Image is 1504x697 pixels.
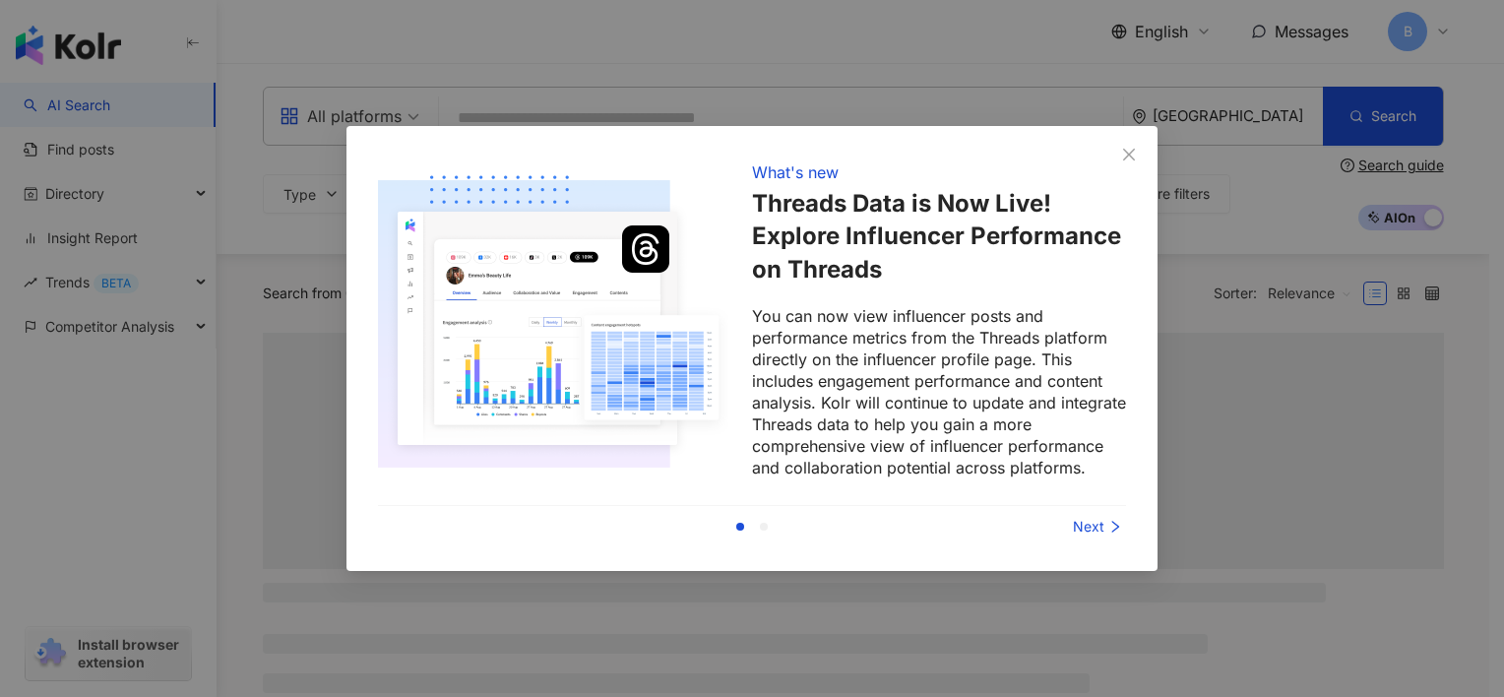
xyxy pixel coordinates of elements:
[752,161,839,183] div: What's new
[378,158,728,482] img: tutorial image
[752,187,1126,286] h1: Threads Data is Now Live! Explore Influencer Performance on Threads
[978,516,1126,538] div: Next
[752,305,1126,478] p: You can now view influencer posts and performance metrics from the Threads platform directly on t...
[1109,135,1149,174] button: Close
[1121,147,1137,162] span: close
[1108,520,1122,534] span: right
